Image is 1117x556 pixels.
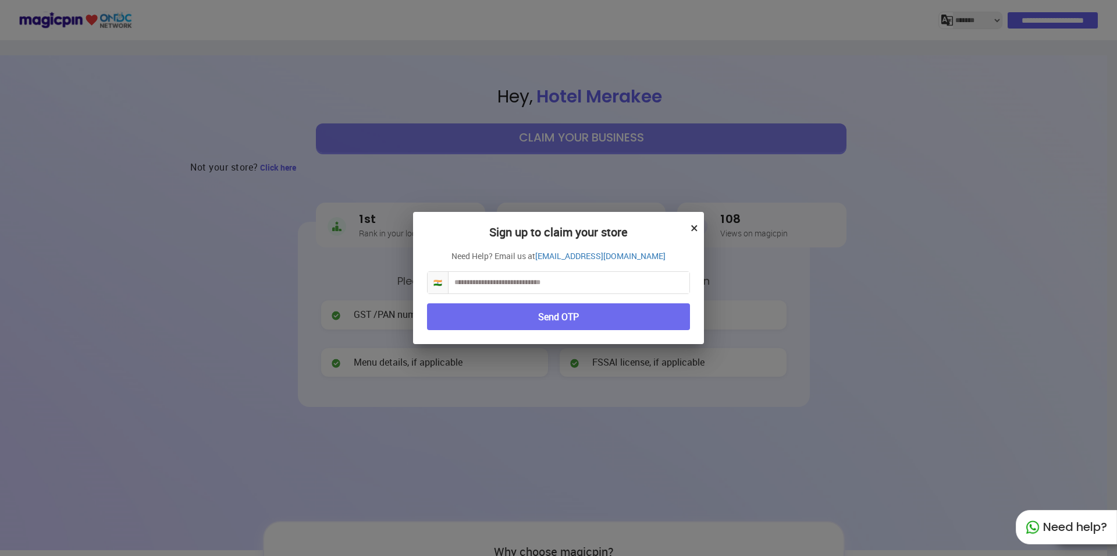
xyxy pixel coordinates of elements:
img: whatapp_green.7240e66a.svg [1026,520,1040,534]
span: 🇮🇳 [428,272,449,293]
h2: Sign up to claim your store [427,226,690,250]
button: × [691,218,698,238]
a: [EMAIL_ADDRESS][DOMAIN_NAME] [535,250,666,262]
p: Need Help? Email us at [427,250,690,262]
button: Send OTP [427,303,690,331]
div: Need help? [1016,510,1117,544]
